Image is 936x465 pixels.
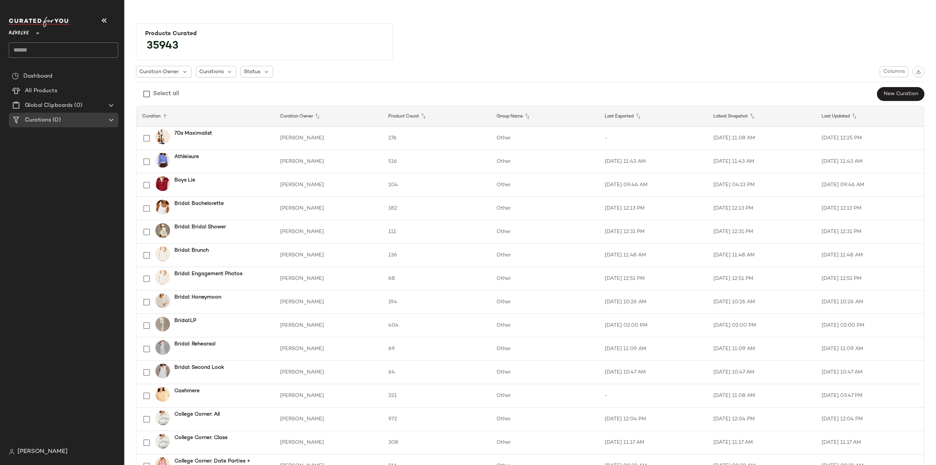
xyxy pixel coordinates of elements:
[155,340,170,355] img: 88762372_011_b2
[174,153,199,161] b: Athleisure
[9,25,29,38] span: Revolve
[382,384,491,408] td: 321
[491,361,599,384] td: Other
[174,434,227,442] b: College Corner: Class
[244,68,260,76] span: Status
[880,66,908,77] button: Columns
[707,220,816,244] td: [DATE] 12:31 PM
[145,30,384,37] div: Products Curated
[382,244,491,267] td: 136
[155,200,170,214] img: 99027831_010_b
[174,340,215,348] b: Bridal: Rehearsal
[816,290,924,314] td: [DATE] 10:26 AM
[174,247,209,254] b: Bridal: Brunch
[707,384,816,408] td: [DATE] 11:08 AM
[599,267,707,290] td: [DATE] 12:51 PM
[707,173,816,197] td: [DATE] 04:13 PM
[599,314,707,337] td: [DATE] 02:00 PM
[707,431,816,454] td: [DATE] 11:17 AM
[816,431,924,454] td: [DATE] 11:17 AM
[174,200,224,207] b: Bridal: Bachelorette
[599,431,707,454] td: [DATE] 11:17 AM
[155,387,170,402] img: 92439702_072_b
[707,267,816,290] td: [DATE] 12:51 PM
[491,314,599,337] td: Other
[707,290,816,314] td: [DATE] 10:26 AM
[382,314,491,337] td: 404
[155,270,170,285] img: 99199382_010_b
[599,150,707,173] td: [DATE] 11:43 AM
[491,431,599,454] td: Other
[707,197,816,220] td: [DATE] 12:13 PM
[816,106,924,127] th: Last Updated
[18,447,68,456] span: [PERSON_NAME]
[816,408,924,431] td: [DATE] 12:04 PM
[707,361,816,384] td: [DATE] 10:47 AM
[491,384,599,408] td: Other
[174,176,195,184] b: Boys Lie
[274,361,382,384] td: [PERSON_NAME]
[199,68,224,76] span: Curations
[816,337,924,361] td: [DATE] 11:09 AM
[155,176,170,191] img: 97065981_060_b
[816,314,924,337] td: [DATE] 02:00 PM
[274,220,382,244] td: [PERSON_NAME]
[12,72,19,80] img: svg%3e
[23,72,52,80] span: Dashboard
[491,290,599,314] td: Other
[877,87,924,101] button: New Curation
[155,153,170,168] img: 89991178_049_b
[51,116,60,124] span: (0)
[599,384,707,408] td: -
[174,223,226,231] b: Bridal: Bridal Shower
[382,267,491,290] td: 68
[25,87,57,95] span: All Products
[599,106,707,127] th: Last Exported
[382,173,491,197] td: 104
[9,17,71,27] img: cfy_white_logo.C9jOOHJF.svg
[155,247,170,261] img: 99199382_010_b
[816,150,924,173] td: [DATE] 11:43 AM
[816,267,924,290] td: [DATE] 12:51 PM
[136,106,274,127] th: Curation
[816,361,924,384] td: [DATE] 10:47 AM
[491,173,599,197] td: Other
[599,337,707,361] td: [DATE] 11:09 AM
[382,290,491,314] td: 194
[816,197,924,220] td: [DATE] 12:13 PM
[174,317,196,325] b: Bridal:LP
[816,244,924,267] td: [DATE] 11:48 AM
[25,116,51,124] span: Curations
[916,69,921,74] img: svg%3e
[155,364,170,378] img: 89720031_011_b
[816,384,924,408] td: [DATE] 03:47 PM
[274,127,382,150] td: [PERSON_NAME]
[707,408,816,431] td: [DATE] 12:04 PM
[382,150,491,173] td: 516
[599,173,707,197] td: [DATE] 09:46 AM
[155,434,170,449] img: 97675490_048_b
[174,387,200,395] b: Cashmere
[599,127,707,150] td: -
[491,244,599,267] td: Other
[599,290,707,314] td: [DATE] 10:26 AM
[382,408,491,431] td: 972
[274,337,382,361] td: [PERSON_NAME]
[491,337,599,361] td: Other
[25,101,73,110] span: Global Clipboards
[274,173,382,197] td: [PERSON_NAME]
[491,106,599,127] th: Group Name
[155,130,170,144] img: 80724248_070_b
[274,384,382,408] td: [PERSON_NAME]
[174,293,221,301] b: Bridal: Honeymoon
[174,130,212,137] b: 70s Maximalist
[274,106,382,127] th: Curation Owner
[382,361,491,384] td: 64
[155,293,170,308] img: 97191241_011_b
[599,361,707,384] td: [DATE] 10:47 AM
[274,244,382,267] td: [PERSON_NAME]
[274,408,382,431] td: [PERSON_NAME]
[707,314,816,337] td: [DATE] 02:00 PM
[707,127,816,150] td: [DATE] 11:08 AM
[491,267,599,290] td: Other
